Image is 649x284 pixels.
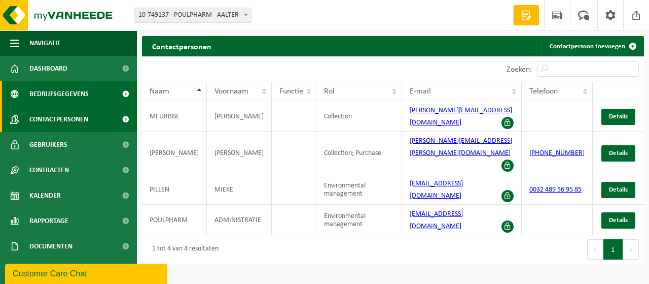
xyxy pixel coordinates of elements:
[529,186,582,194] a: 0032 489 56 95 85
[316,205,402,235] td: Environmental management
[150,87,169,96] span: Naam
[316,174,402,205] td: Environmental management
[29,56,67,81] span: Dashboard
[623,239,639,260] button: Next
[29,157,69,183] span: Contracten
[142,174,207,205] td: PILLEN
[29,208,68,234] span: Rapportage
[601,182,635,198] a: Details
[609,113,628,120] span: Details
[5,262,169,284] iframe: chat widget
[29,81,89,107] span: Bedrijfsgegevens
[410,210,463,230] a: [EMAIL_ADDRESS][DOMAIN_NAME]
[316,132,402,174] td: Collection; Purchase
[29,107,88,132] span: Contactpersonen
[507,66,532,74] label: Zoeken:
[603,239,623,260] button: 1
[316,101,402,132] td: Collection
[601,109,635,125] a: Details
[29,30,61,56] span: Navigatie
[324,87,335,96] span: Rol
[601,145,635,162] a: Details
[529,149,585,157] a: [PHONE_NUMBER]
[29,234,73,259] span: Documenten
[142,132,207,174] td: [PERSON_NAME]
[134,8,251,23] span: 10-749137 - POULPHARM - AALTER
[207,205,272,235] td: ADMINISTRATIE
[214,87,248,96] span: Voornaam
[29,183,61,208] span: Kalender
[410,180,463,200] a: [EMAIL_ADDRESS][DOMAIN_NAME]
[207,132,272,174] td: [PERSON_NAME]
[29,132,67,157] span: Gebruikers
[609,217,628,224] span: Details
[410,87,431,96] span: E-mail
[142,101,207,132] td: MEURISSE
[134,8,251,22] span: 10-749137 - POULPHARM - AALTER
[609,150,628,156] span: Details
[279,87,303,96] span: Functie
[410,107,512,127] a: [PERSON_NAME][EMAIL_ADDRESS][DOMAIN_NAME]
[410,137,512,157] a: [PERSON_NAME][EMAIL_ADDRESS][PERSON_NAME][DOMAIN_NAME]
[142,36,222,56] h2: Contactpersonen
[601,212,635,229] a: Details
[147,240,219,259] div: 1 tot 4 van 4 resultaten
[142,205,207,235] td: POULPHARM
[587,239,603,260] button: Previous
[609,186,628,193] span: Details
[207,174,272,205] td: MIEKE
[529,87,558,96] span: Telefoon
[207,101,272,132] td: [PERSON_NAME]
[542,36,643,56] a: Contactpersoon toevoegen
